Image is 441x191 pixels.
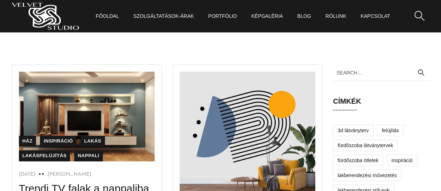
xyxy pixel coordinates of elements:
a: Felújítás (1 elem) [377,125,404,136]
a: fürdőszoba látványtervek (2 elem) [333,140,398,151]
a: [DATE] [19,172,35,177]
img: VelvetStudio Trendi TV falak a nappaliba 2022 Tv fal fo TV fal [19,72,155,161]
a: lakásfelújítás [19,150,70,161]
a: fürdőszoba ötletek (2 elem) [333,155,383,166]
a: Lakás [81,136,105,146]
a: Nappali [74,150,103,161]
a: Inspiráció (3 elem) [387,155,417,166]
h6: Címkék [333,96,430,110]
a: lakberendezési művezetés (1 elem) [333,170,402,181]
a: Ház [19,136,36,146]
a: [PERSON_NAME] [48,172,91,177]
a: 3D látványterv (1 elem) [333,125,374,136]
a: inspiráció [40,136,76,146]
